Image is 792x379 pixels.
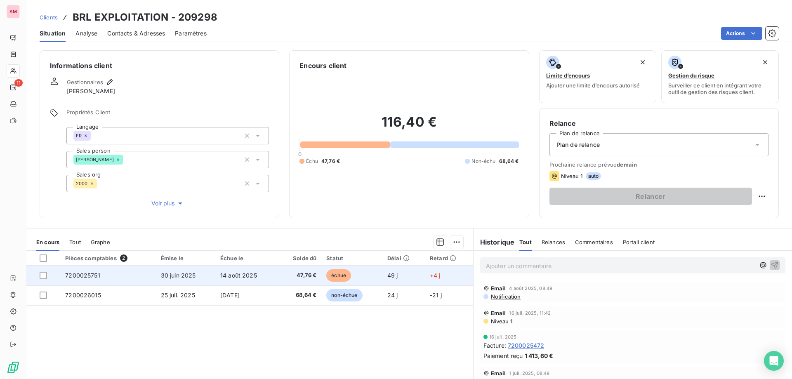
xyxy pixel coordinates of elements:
span: Gestionnaires [67,79,103,85]
span: Prochaine relance prévue [549,161,768,168]
span: Plan de relance [556,141,600,149]
span: [DATE] [220,292,240,299]
span: 1 juil. 2025, 08:49 [509,371,549,376]
span: Commentaires [575,239,613,245]
h2: 116,40 € [299,114,519,139]
span: Facture : [483,341,506,350]
span: Gestion du risque [668,72,714,79]
span: 1 413,60 € [525,351,554,360]
div: Retard [430,255,468,261]
span: 14 août 2025 [220,272,257,279]
span: Non-échu [471,158,495,165]
span: FR [76,133,82,138]
img: Logo LeanPay [7,361,20,374]
span: Ajouter une limite d’encours autorisé [546,82,640,89]
span: 25 juil. 2025 [161,292,195,299]
span: Tout [519,239,532,245]
span: Notification [490,293,521,300]
div: Statut [326,255,377,261]
span: Niveau 1 [490,318,512,325]
span: Tout [69,239,81,245]
span: 30 juin 2025 [161,272,196,279]
span: Email [491,310,506,316]
input: Ajouter une valeur [91,132,97,139]
span: 47,76 € [282,271,317,280]
a: Clients [40,13,58,21]
h3: BRL EXPLOITATION - 209298 [73,10,217,25]
span: 2000 [76,181,88,186]
span: 7200025472 [508,341,544,350]
div: AM [7,5,20,18]
span: 24 j [387,292,398,299]
a: 11 [7,81,19,94]
span: Analyse [75,29,97,38]
span: 11 [14,79,23,87]
h6: Relance [549,118,768,128]
span: Email [491,285,506,292]
span: 47,76 € [321,158,340,165]
span: Situation [40,29,66,38]
h6: Informations client [50,61,269,71]
div: Open Intercom Messenger [764,351,784,371]
button: Voir plus [66,199,269,208]
span: 16 juil. 2025, 11:42 [509,311,551,315]
div: Délai [387,255,420,261]
span: 49 j [387,272,398,279]
button: Gestion du risqueSurveiller ce client en intégrant votre outil de gestion des risques client. [661,50,779,103]
span: Voir plus [151,199,184,207]
span: Graphe [91,239,110,245]
span: Limite d’encours [546,72,590,79]
span: 68,64 € [282,291,317,299]
span: 0 [298,151,302,158]
button: Limite d’encoursAjouter une limite d’encours autorisé [539,50,657,103]
span: Propriétés Client [66,109,269,120]
span: Paiement reçu [483,351,523,360]
span: Relances [542,239,565,245]
button: Actions [721,27,762,40]
button: Relancer [549,188,752,205]
span: auto [586,172,601,180]
span: En cours [36,239,59,245]
span: +4 j [430,272,441,279]
span: non-échue [326,289,362,301]
span: -21 j [430,292,442,299]
span: échue [326,269,351,282]
span: Paramètres [175,29,207,38]
h6: Encours client [299,61,346,71]
span: 4 août 2025, 08:49 [509,286,552,291]
span: Portail client [623,239,655,245]
span: Email [491,370,506,377]
div: Pièces comptables [65,254,151,262]
span: Clients [40,14,58,21]
span: [PERSON_NAME] [76,157,114,162]
div: Émise le [161,255,210,261]
div: Solde dû [282,255,317,261]
span: 2 [120,254,127,262]
input: Ajouter une valeur [123,156,130,163]
span: Contacts & Adresses [107,29,165,38]
span: 68,64 € [499,158,519,165]
span: Échu [306,158,318,165]
span: 7200026015 [65,292,101,299]
div: Échue le [220,255,272,261]
input: Ajouter une valeur [97,180,104,187]
span: 16 juil. 2025 [489,334,517,339]
span: Niveau 1 [561,173,582,179]
span: [PERSON_NAME] [67,87,115,95]
span: 7200025751 [65,272,100,279]
h6: Historique [474,237,515,247]
span: demain [617,161,637,168]
span: Surveiller ce client en intégrant votre outil de gestion des risques client. [668,82,772,95]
